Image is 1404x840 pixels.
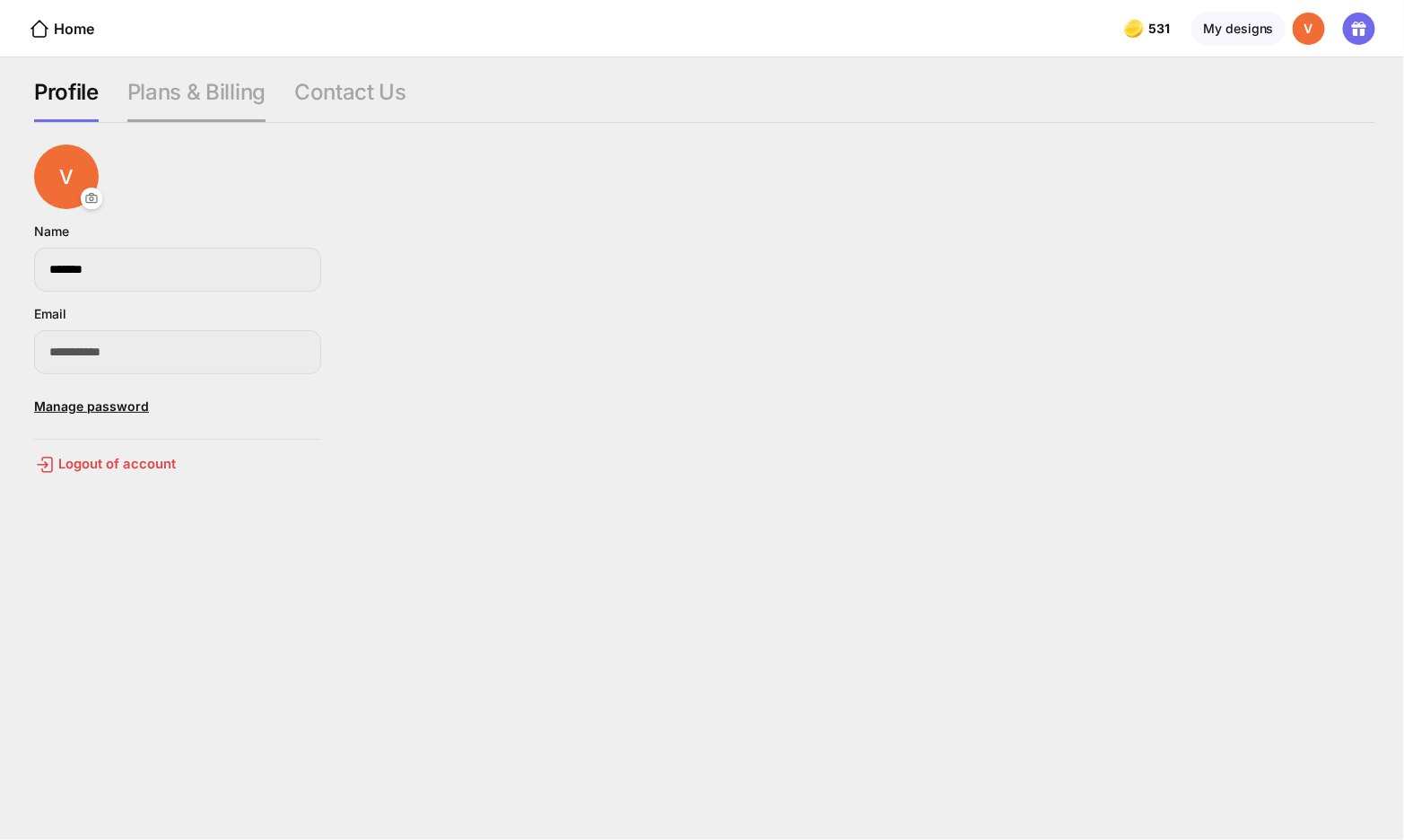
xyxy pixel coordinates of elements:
[29,18,94,39] div: Home
[34,454,321,476] div: Logout of account
[1293,13,1325,45] div: V
[1148,22,1173,36] span: 531
[1191,13,1286,45] div: My designs
[34,79,99,122] div: Profile
[34,144,99,209] div: V
[34,306,66,321] div: Email
[34,389,321,424] div: Manage password
[294,79,406,122] div: Contact Us
[127,79,266,122] div: Plans & Billing
[34,223,69,239] div: Name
